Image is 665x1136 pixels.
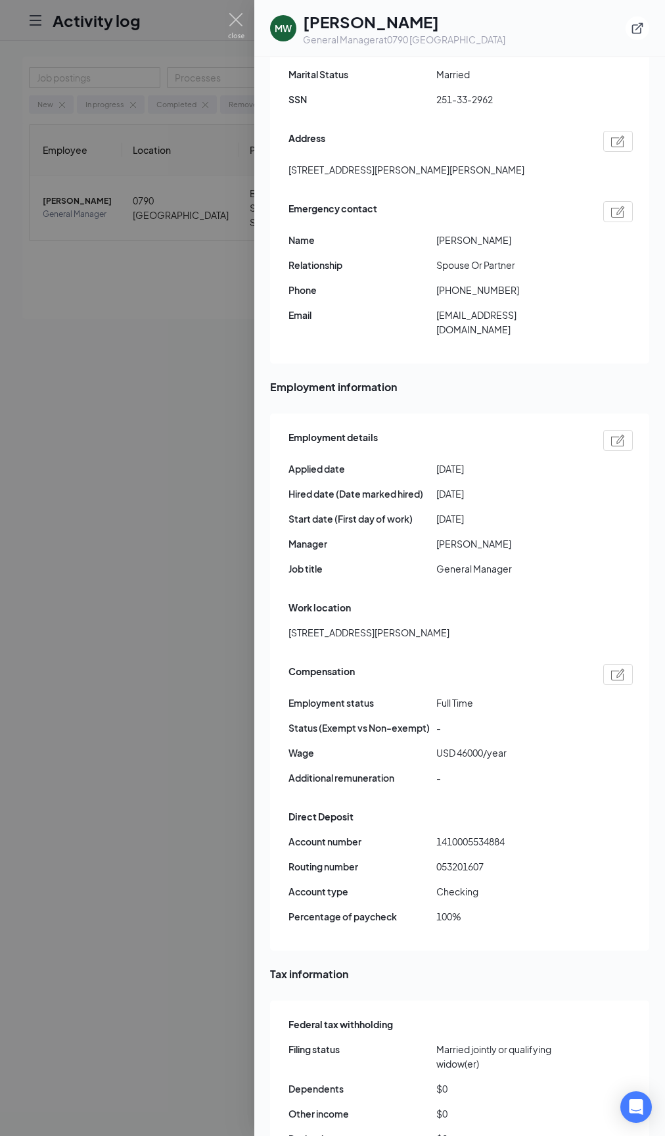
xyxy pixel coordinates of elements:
[288,283,436,297] span: Phone
[288,834,436,849] span: Account number
[288,162,524,177] span: [STREET_ADDRESS][PERSON_NAME][PERSON_NAME]
[288,430,378,451] span: Employment details
[436,1081,584,1096] span: $0
[288,461,436,476] span: Applied date
[436,696,584,710] span: Full Time
[288,561,436,576] span: Job title
[288,909,436,924] span: Percentage of paycheck
[436,486,584,501] span: [DATE]
[288,600,351,615] span: Work location
[436,721,584,735] span: -
[436,308,584,337] span: [EMAIL_ADDRESS][DOMAIN_NAME]
[288,1106,436,1121] span: Other income
[436,909,584,924] span: 100%
[436,233,584,247] span: [PERSON_NAME]
[288,486,436,501] span: Hired date (Date marked hired)
[288,745,436,760] span: Wage
[436,1106,584,1121] span: $0
[288,859,436,874] span: Routing number
[436,283,584,297] span: [PHONE_NUMBER]
[288,1017,393,1031] span: Federal tax withholding
[436,536,584,551] span: [PERSON_NAME]
[626,16,649,40] button: ExternalLink
[436,770,584,785] span: -
[436,461,584,476] span: [DATE]
[436,884,584,899] span: Checking
[270,966,649,982] span: Tax information
[288,770,436,785] span: Additional remuneration
[436,745,584,760] span: USD 46000/year
[436,561,584,576] span: General Manager
[288,511,436,526] span: Start date (First day of work)
[288,721,436,735] span: Status (Exempt vs Non-exempt)
[288,664,355,685] span: Compensation
[288,696,436,710] span: Employment status
[288,1081,436,1096] span: Dependents
[288,131,325,152] span: Address
[436,1042,584,1071] span: Married jointly or qualifying widow(er)
[436,834,584,849] span: 1410005534884
[288,233,436,247] span: Name
[288,92,436,106] span: SSN
[288,536,436,551] span: Manager
[288,201,377,222] span: Emergency contact
[303,33,505,46] div: General Manager at 0790 [GEOGRAPHIC_DATA]
[620,1091,652,1123] div: Open Intercom Messenger
[288,1042,436,1056] span: Filing status
[270,379,649,395] span: Employment information
[288,884,436,899] span: Account type
[288,809,354,824] span: Direct Deposit
[288,625,449,640] span: [STREET_ADDRESS][PERSON_NAME]
[436,258,584,272] span: Spouse Or Partner
[288,67,436,82] span: Marital Status
[436,859,584,874] span: 053201607
[436,92,584,106] span: 251-33-2962
[436,511,584,526] span: [DATE]
[303,11,505,33] h1: [PERSON_NAME]
[631,22,644,35] svg: ExternalLink
[288,258,436,272] span: Relationship
[288,308,436,322] span: Email
[436,67,584,82] span: Married
[275,22,292,35] div: MW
